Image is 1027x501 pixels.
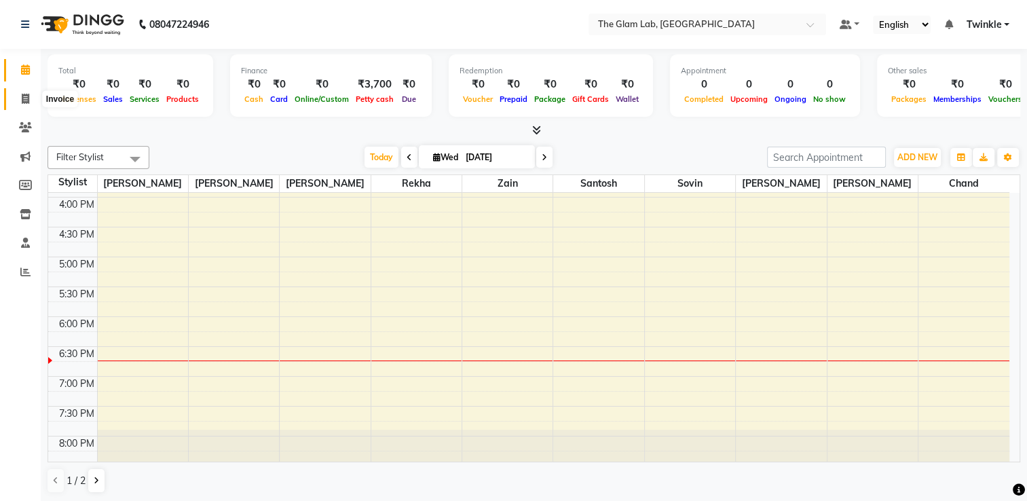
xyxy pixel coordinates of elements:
span: Wed [430,152,462,162]
img: logo [35,5,128,43]
span: Package [531,94,569,104]
div: ₹0 [888,77,930,92]
div: 0 [727,77,771,92]
span: Upcoming [727,94,771,104]
span: Online/Custom [291,94,352,104]
span: Sales [100,94,126,104]
div: ₹0 [930,77,985,92]
div: ₹0 [241,77,267,92]
span: sovin [645,175,735,192]
span: [PERSON_NAME] [98,175,188,192]
div: 4:30 PM [56,227,97,242]
div: ₹0 [267,77,291,92]
div: 6:00 PM [56,317,97,331]
span: Filter Stylist [56,151,104,162]
span: Wallet [612,94,642,104]
span: [PERSON_NAME] [280,175,370,192]
div: ₹0 [163,77,202,92]
div: ₹0 [460,77,496,92]
span: No show [810,94,849,104]
span: santosh [553,175,643,192]
div: ₹0 [126,77,163,92]
div: Invoice [43,91,77,107]
span: Rekha [371,175,462,192]
div: ₹0 [496,77,531,92]
div: ₹3,700 [352,77,397,92]
span: [PERSON_NAME] [827,175,918,192]
input: Search Appointment [767,147,886,168]
span: Twinkle [966,18,1001,32]
div: Redemption [460,65,642,77]
div: 4:00 PM [56,198,97,212]
span: Vouchers [985,94,1026,104]
div: ₹0 [397,77,421,92]
span: Gift Cards [569,94,612,104]
div: 0 [810,77,849,92]
span: Ongoing [771,94,810,104]
div: ₹0 [58,77,100,92]
div: 0 [771,77,810,92]
div: ₹0 [569,77,612,92]
span: Zain [462,175,553,192]
span: [PERSON_NAME] [736,175,826,192]
div: ₹0 [531,77,569,92]
span: Cash [241,94,267,104]
span: Petty cash [352,94,397,104]
div: Appointment [681,65,849,77]
span: Card [267,94,291,104]
div: 6:30 PM [56,347,97,361]
div: Total [58,65,202,77]
div: ₹0 [612,77,642,92]
input: 2025-09-03 [462,147,529,168]
button: ADD NEW [894,148,941,167]
div: ₹0 [291,77,352,92]
span: Packages [888,94,930,104]
div: Finance [241,65,421,77]
div: ₹0 [985,77,1026,92]
div: Stylist [48,175,97,189]
span: Chand [918,175,1009,192]
div: 0 [681,77,727,92]
span: Services [126,94,163,104]
div: 5:30 PM [56,287,97,301]
span: Today [365,147,398,168]
div: 5:00 PM [56,257,97,272]
div: ₹0 [100,77,126,92]
span: Voucher [460,94,496,104]
span: [PERSON_NAME] [189,175,279,192]
span: Completed [681,94,727,104]
div: 8:00 PM [56,437,97,451]
span: Due [398,94,419,104]
div: 7:00 PM [56,377,97,391]
span: Products [163,94,202,104]
span: Memberships [930,94,985,104]
span: 1 / 2 [67,474,86,488]
div: 7:30 PM [56,407,97,421]
span: ADD NEW [897,152,937,162]
span: Prepaid [496,94,531,104]
b: 08047224946 [149,5,209,43]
